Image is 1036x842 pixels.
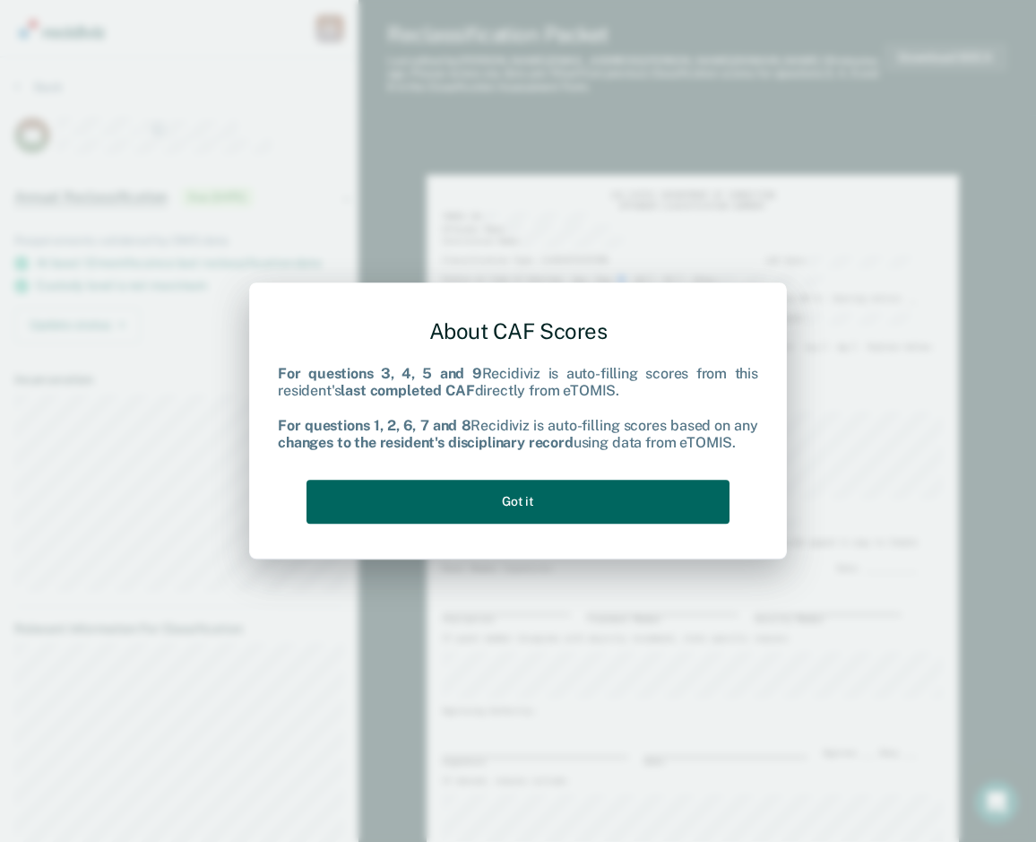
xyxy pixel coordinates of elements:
b: changes to the resident's disciplinary record [278,434,574,451]
b: For questions 1, 2, 6, 7 and 8 [278,417,471,434]
div: Recidiviz is auto-filling scores from this resident's directly from eTOMIS. Recidiviz is auto-fil... [278,366,758,452]
b: last completed CAF [341,383,474,400]
button: Got it [306,480,730,524]
div: About CAF Scores [278,304,758,359]
b: For questions 3, 4, 5 and 9 [278,366,482,383]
